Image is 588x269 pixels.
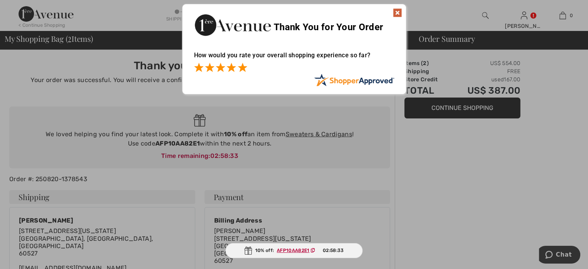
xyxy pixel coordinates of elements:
img: Gift.svg [244,247,252,255]
img: Thank You for Your Order [194,12,271,38]
span: Chat [17,5,33,12]
span: Thank You for Your Order [274,22,383,33]
span: 02:58:33 [323,247,344,254]
div: How would you rate your overall shopping experience so far? [194,44,394,74]
div: 10% off: [225,243,363,258]
ins: AFP10AA82E1 [277,248,309,253]
img: x [393,8,402,17]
